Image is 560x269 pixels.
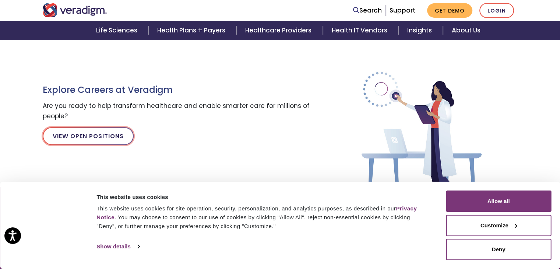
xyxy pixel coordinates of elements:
a: View Open Positions [43,127,134,145]
a: Life Sciences [87,21,148,40]
a: About Us [443,21,489,40]
div: This website uses cookies [96,193,429,202]
a: Get Demo [427,3,472,18]
a: Support [390,6,415,15]
div: This website uses cookies for site operation, security, personalization, and analytics purposes, ... [96,204,429,231]
img: Veradigm logo [43,3,107,17]
button: Allow all [446,191,551,212]
button: Customize [446,215,551,236]
button: Deny [446,239,551,260]
a: Show details [96,241,139,252]
p: Are you ready to help transform healthcare and enable smarter care for millions of people? [43,101,315,121]
a: Login [479,3,514,18]
a: Healthcare Providers [236,21,323,40]
a: Health Plans + Payers [148,21,236,40]
a: Search [353,6,382,15]
a: Health IT Vendors [323,21,398,40]
a: Insights [398,21,443,40]
h3: Explore Careers at Veradigm [43,85,315,95]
